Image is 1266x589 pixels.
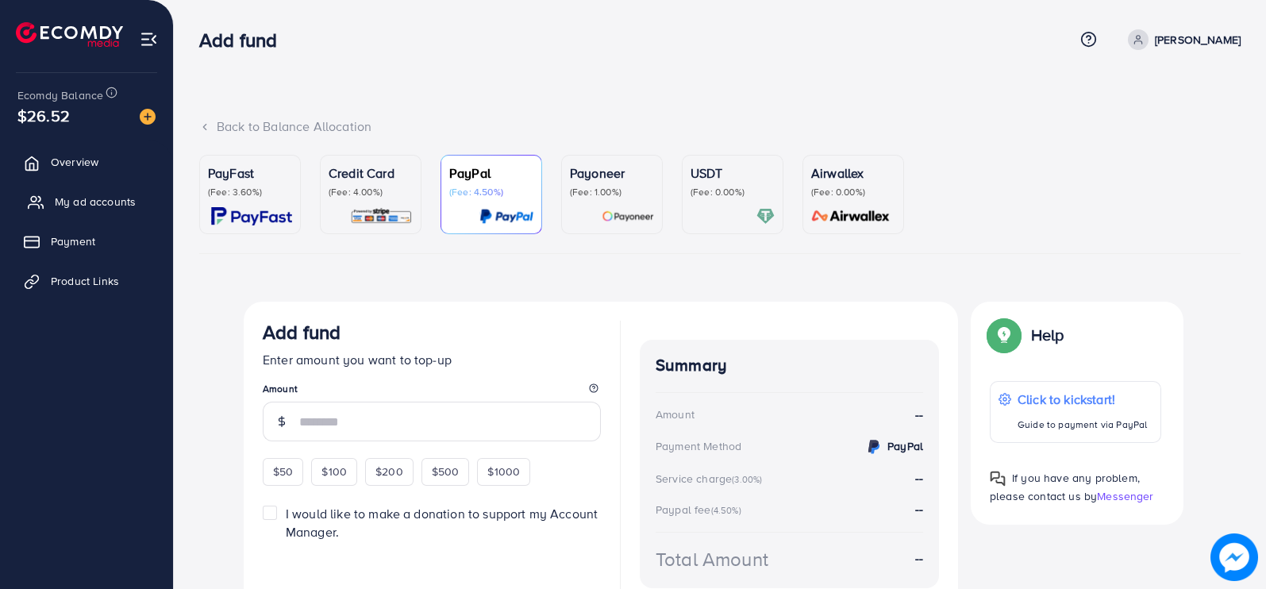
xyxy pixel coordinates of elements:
a: Overview [12,146,161,178]
img: logo [16,22,123,47]
p: (Fee: 3.60%) [208,186,292,198]
img: menu [140,30,158,48]
p: (Fee: 4.00%) [329,186,413,198]
div: Paypal fee [656,502,746,518]
p: PayFast [208,164,292,183]
a: Product Links [12,265,161,297]
p: (Fee: 0.00%) [691,186,775,198]
span: Product Links [51,273,119,289]
span: $1000 [487,464,520,479]
img: card [806,207,895,225]
p: (Fee: 0.00%) [811,186,895,198]
p: Click to kickstart! [1018,390,1147,409]
strong: -- [915,500,923,518]
span: $100 [321,464,347,479]
p: Help [1031,325,1064,345]
span: Payment [51,233,95,249]
img: Popup guide [990,471,1006,487]
strong: -- [915,406,923,424]
p: Airwallex [811,164,895,183]
img: card [350,207,413,225]
div: Service charge [656,471,767,487]
img: card [479,207,533,225]
span: My ad accounts [55,194,136,210]
img: credit [864,437,883,456]
legend: Amount [263,382,601,402]
img: card [602,207,654,225]
p: [PERSON_NAME] [1155,30,1241,49]
span: Ecomdy Balance [17,87,103,103]
a: Payment [12,225,161,257]
p: (Fee: 1.00%) [570,186,654,198]
img: card [211,207,292,225]
img: image [140,109,156,125]
span: $500 [432,464,460,479]
span: $50 [273,464,293,479]
div: Amount [656,406,695,422]
a: My ad accounts [12,186,161,218]
span: $26.52 [17,104,70,127]
div: Back to Balance Allocation [199,117,1241,136]
strong: -- [915,469,923,487]
span: Messenger [1097,488,1153,504]
p: Credit Card [329,164,413,183]
p: Enter amount you want to top-up [263,350,601,369]
p: USDT [691,164,775,183]
img: card [756,207,775,225]
span: $200 [375,464,403,479]
img: Popup guide [990,321,1018,349]
p: (Fee: 4.50%) [449,186,533,198]
p: Guide to payment via PayPal [1018,415,1147,434]
a: [PERSON_NAME] [1122,29,1241,50]
strong: PayPal [887,438,923,454]
p: PayPal [449,164,533,183]
h4: Summary [656,356,923,375]
img: image [1214,537,1255,578]
span: If you have any problem, please contact us by [990,470,1140,504]
strong: -- [915,549,923,568]
span: I would like to make a donation to support my Account Manager. [286,505,598,541]
div: Total Amount [656,545,768,573]
p: Payoneer [570,164,654,183]
h3: Add fund [199,29,290,52]
div: Payment Method [656,438,741,454]
h3: Add fund [263,321,341,344]
span: Overview [51,154,98,170]
small: (4.50%) [711,504,741,517]
small: (3.00%) [732,473,762,486]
